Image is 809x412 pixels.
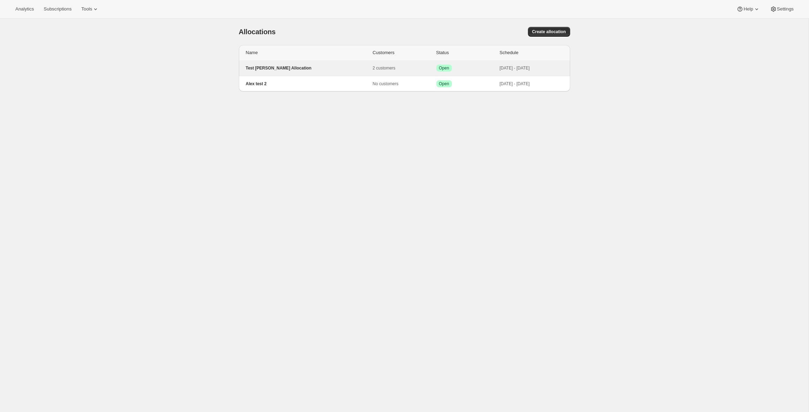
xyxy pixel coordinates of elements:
div: Schedule [500,49,563,56]
p: Test [PERSON_NAME] Allocation [246,65,373,71]
span: Create allocation [532,29,566,35]
p: [DATE] - [DATE] [500,81,563,87]
p: No customers [373,81,436,87]
p: 2 customers [373,65,436,71]
span: Subscriptions [44,6,71,12]
p: [DATE] - [DATE] [500,65,563,71]
button: Create allocation [528,27,570,37]
span: Analytics [15,6,34,12]
button: Settings [766,4,798,14]
div: Customers [373,49,436,56]
div: Name [246,49,373,56]
span: Settings [777,6,794,12]
button: Tools [77,4,103,14]
span: Tools [81,6,92,12]
span: Open [439,81,449,87]
button: Subscriptions [39,4,76,14]
button: Analytics [11,4,38,14]
span: Open [439,65,449,71]
button: Help [732,4,764,14]
div: Status [436,49,500,56]
span: Allocations [239,28,276,36]
p: Alex test 2 [246,81,373,87]
span: Help [743,6,753,12]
